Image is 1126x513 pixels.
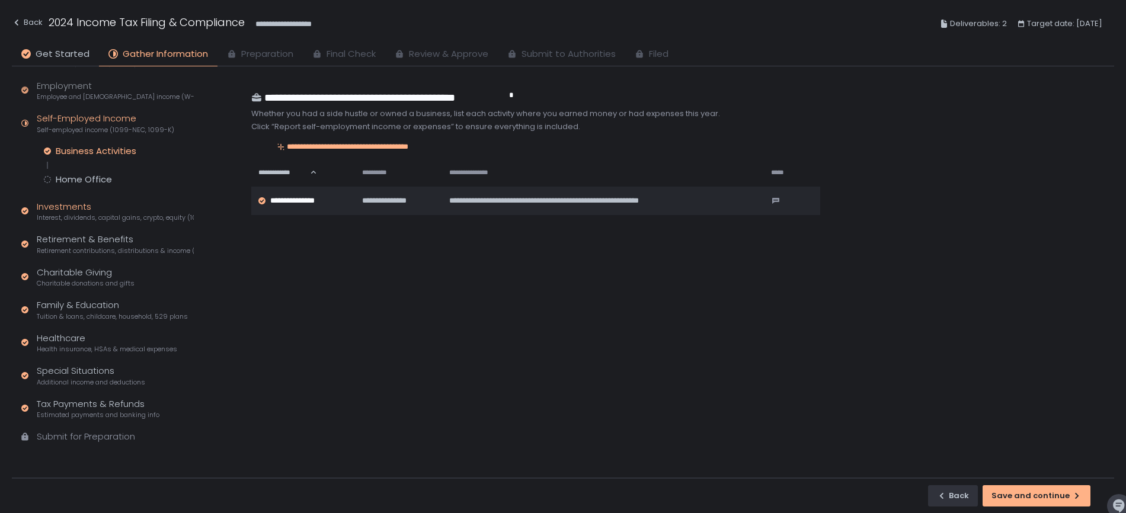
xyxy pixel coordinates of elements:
[983,485,1090,506] button: Save and continue
[37,266,135,288] div: Charitable Giving
[251,108,820,119] div: Whether you had a side hustle or owned a business, list each activity where you earned money or h...
[37,411,159,419] span: Estimated payments and banking info
[1027,17,1102,31] span: Target date: [DATE]
[327,47,376,61] span: Final Check
[37,430,135,444] div: Submit for Preparation
[123,47,208,61] span: Gather Information
[649,47,668,61] span: Filed
[409,47,488,61] span: Review & Approve
[12,14,43,34] button: Back
[937,490,969,501] div: Back
[37,332,177,354] div: Healthcare
[37,246,194,255] span: Retirement contributions, distributions & income (1099-R, 5498)
[241,47,293,61] span: Preparation
[37,345,177,354] span: Health insurance, HSAs & medical expenses
[991,490,1082,501] div: Save and continue
[56,174,112,185] div: Home Office
[37,213,194,222] span: Interest, dividends, capital gains, crypto, equity (1099s, K-1s)
[37,233,194,255] div: Retirement & Benefits
[37,299,188,321] div: Family & Education
[37,92,194,101] span: Employee and [DEMOGRAPHIC_DATA] income (W-2s)
[37,312,188,321] span: Tuition & loans, childcare, household, 529 plans
[37,397,159,420] div: Tax Payments & Refunds
[12,15,43,30] div: Back
[522,47,616,61] span: Submit to Authorities
[37,200,194,223] div: Investments
[37,364,145,387] div: Special Situations
[251,121,820,132] div: Click “Report self-employment income or expenses” to ensure everything is included.
[950,17,1007,31] span: Deliverables: 2
[37,79,194,102] div: Employment
[37,279,135,288] span: Charitable donations and gifts
[37,126,174,134] span: Self-employed income (1099-NEC, 1099-K)
[928,485,978,506] button: Back
[37,112,174,134] div: Self-Employed Income
[36,47,89,61] span: Get Started
[56,145,136,157] div: Business Activities
[37,378,145,387] span: Additional income and deductions
[49,14,245,30] h1: 2024 Income Tax Filing & Compliance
